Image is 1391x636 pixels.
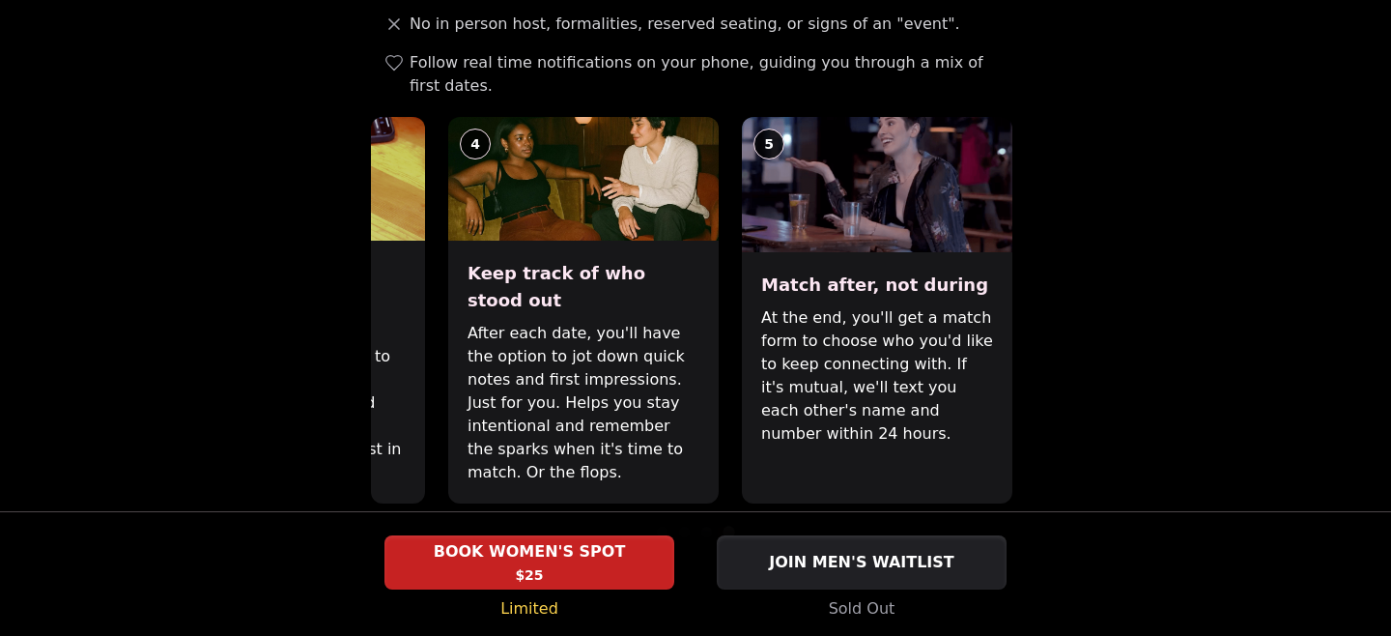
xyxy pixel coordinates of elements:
[410,51,1012,98] span: Follow real time notifications on your phone, guiding you through a mix of first dates.
[468,260,699,314] h3: Keep track of who stood out
[742,117,1012,252] img: Match after, not during
[448,117,719,241] img: Keep track of who stood out
[460,129,491,159] div: 4
[761,306,993,446] p: At the end, you'll get a match form to choose who you'd like to keep connecting with. If it's mut...
[410,13,960,36] span: No in person host, formalities, reserved seating, or signs of an "event".
[515,565,543,585] span: $25
[761,272,993,299] h3: Match after, not during
[753,129,784,159] div: 5
[829,597,895,621] span: Sold Out
[468,322,699,484] p: After each date, you'll have the option to jot down quick notes and first impressions. Just for y...
[765,551,957,574] span: JOIN MEN'S WAITLIST
[500,597,558,621] span: Limited
[717,535,1007,590] button: JOIN MEN'S WAITLIST - Sold Out
[430,540,630,564] span: BOOK WOMEN'S SPOT
[384,535,674,590] button: BOOK WOMEN'S SPOT - Limited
